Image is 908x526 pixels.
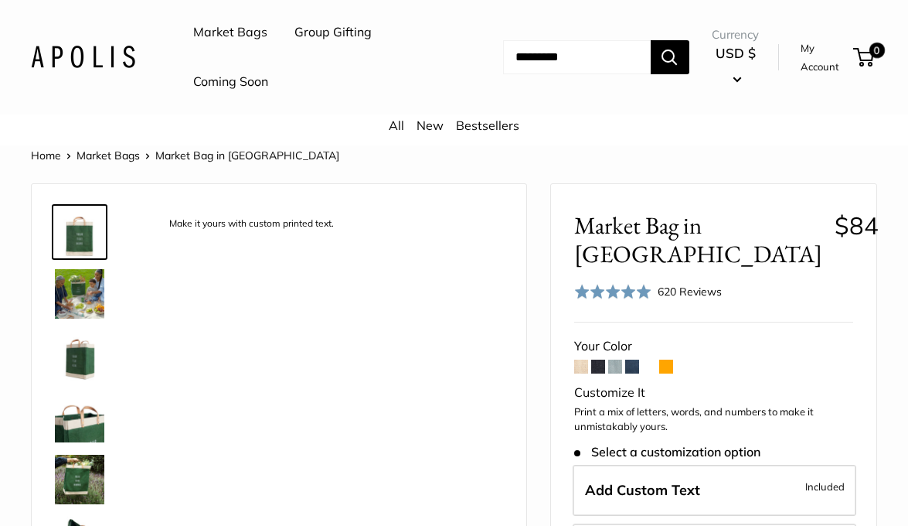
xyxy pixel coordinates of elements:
[52,266,107,322] a: Market Bag in Field Green
[77,149,140,162] a: Market Bags
[55,207,104,257] img: description_Make it yours with custom printed text.
[55,269,104,319] img: Market Bag in Field Green
[801,39,848,77] a: My Account
[155,149,339,162] span: Market Bag in [GEOGRAPHIC_DATA]
[574,381,853,405] div: Customize It
[52,390,107,446] a: description_Take it anywhere with easy-grip handles.
[855,48,874,67] a: 0
[55,393,104,442] img: description_Take it anywhere with easy-grip handles.
[55,331,104,381] img: Market Bag in Field Green
[716,45,756,61] span: USD $
[389,118,404,133] a: All
[573,465,856,516] label: Add Custom Text
[52,452,107,507] a: Market Bag in Field Green
[417,118,444,133] a: New
[193,70,268,94] a: Coming Soon
[712,24,760,46] span: Currency
[31,145,339,166] nav: Breadcrumb
[52,328,107,384] a: Market Bag in Field Green
[574,211,822,268] span: Market Bag in [GEOGRAPHIC_DATA]
[805,477,845,496] span: Included
[55,455,104,504] img: Market Bag in Field Green
[503,40,651,74] input: Search...
[585,481,700,499] span: Add Custom Text
[712,41,760,91] button: USD $
[456,118,519,133] a: Bestsellers
[574,445,760,459] span: Select a customization option
[658,285,722,299] span: 620 Reviews
[869,43,885,58] span: 0
[31,46,135,68] img: Apolis
[193,21,267,44] a: Market Bags
[31,149,61,162] a: Home
[574,335,853,358] div: Your Color
[294,21,372,44] a: Group Gifting
[651,40,689,74] button: Search
[574,405,853,435] p: Print a mix of letters, words, and numbers to make it unmistakably yours.
[52,204,107,260] a: description_Make it yours with custom printed text.
[162,213,342,234] div: Make it yours with custom printed text.
[835,210,879,241] span: $84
